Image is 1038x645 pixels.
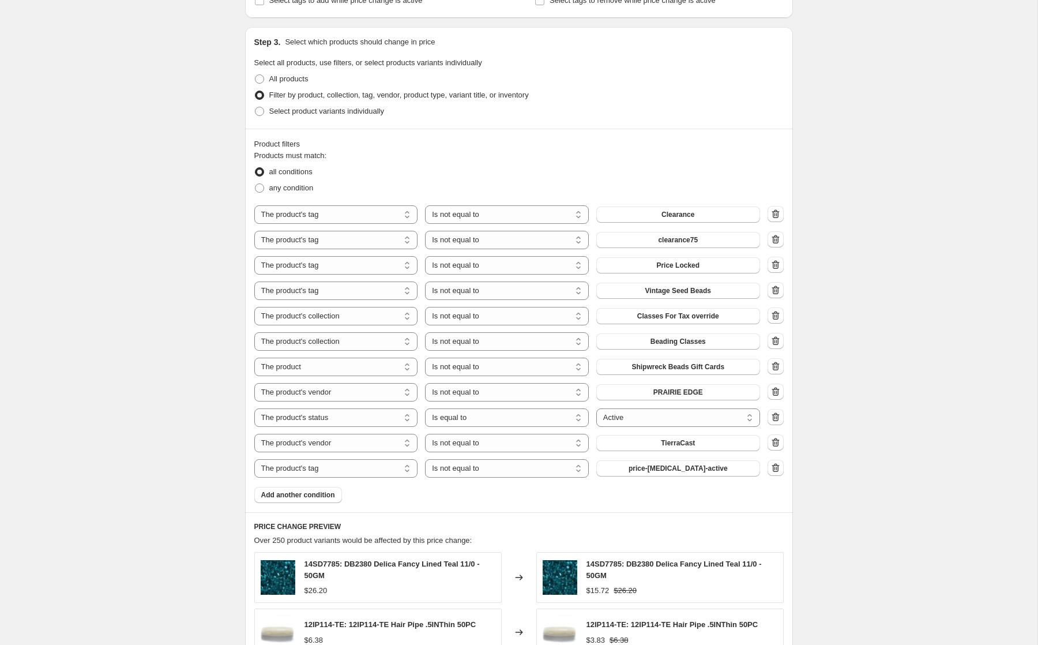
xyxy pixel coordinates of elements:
div: $26.20 [304,585,328,597]
div: Product filters [254,138,784,150]
span: Price Locked [656,261,699,270]
span: Vintage Seed Beads [645,286,712,295]
span: Filter by product, collection, tag, vendor, product type, variant title, or inventory [269,91,529,99]
span: PRAIRIE EDGE [653,388,703,397]
button: PRAIRIE EDGE [596,384,760,400]
button: Price Locked [596,257,760,273]
img: 210560_80x.jpg [543,560,577,595]
button: Vintage Seed Beads [596,283,760,299]
span: 12IP114-TE: 12IP114-TE Hair Pipe .5INThin 50PC [586,620,758,629]
span: 12IP114-TE: 12IP114-TE Hair Pipe .5INThin 50PC [304,620,476,629]
span: Select product variants individually [269,107,384,115]
span: Classes For Tax override [637,312,719,321]
span: TierraCast [661,438,695,448]
span: Add another condition [261,490,335,500]
span: All products [269,74,309,83]
img: 210560_80x.jpg [261,560,295,595]
button: clearance75 [596,232,760,248]
span: 14SD7785: DB2380 Delica Fancy Lined Teal 11/0 - 50GM [304,560,480,580]
strike: $26.20 [614,585,637,597]
h2: Step 3. [254,36,281,48]
span: Beading Classes [650,337,706,346]
span: 14SD7785: DB2380 Delica Fancy Lined Teal 11/0 - 50GM [586,560,762,580]
span: all conditions [269,167,313,176]
button: Clearance [596,207,760,223]
button: Classes For Tax override [596,308,760,324]
p: Select which products should change in price [285,36,435,48]
h6: PRICE CHANGE PREVIEW [254,522,784,531]
button: Beading Classes [596,333,760,350]
span: any condition [269,183,314,192]
span: Clearance [661,210,694,219]
button: TierraCast [596,435,760,451]
span: Shipwreck Beads Gift Cards [631,362,724,372]
span: Select all products, use filters, or select products variants individually [254,58,482,67]
span: Products must match: [254,151,327,160]
span: price-[MEDICAL_DATA]-active [629,464,728,473]
span: Over 250 product variants would be affected by this price change: [254,536,472,545]
button: Shipwreck Beads Gift Cards [596,359,760,375]
span: clearance75 [658,235,698,245]
div: $15.72 [586,585,610,597]
button: price-[MEDICAL_DATA]-active [596,460,760,477]
button: Add another condition [254,487,342,503]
